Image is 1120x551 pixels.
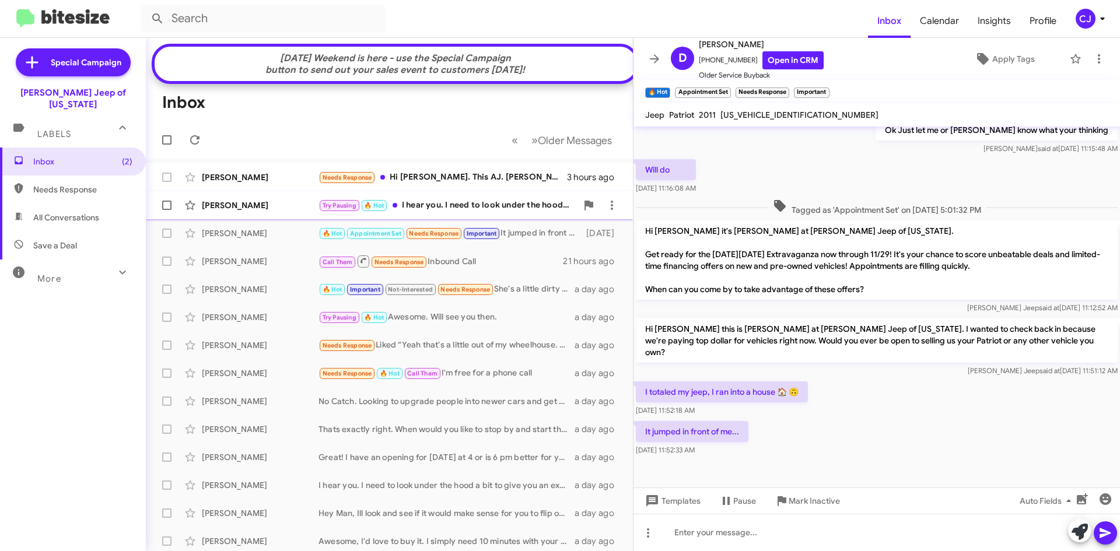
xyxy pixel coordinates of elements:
div: [PERSON_NAME] [202,283,318,295]
span: [DATE] 11:52:18 AM [636,406,695,415]
span: [PHONE_NUMBER] [699,51,824,69]
div: [PERSON_NAME] [202,367,318,379]
span: « [512,133,518,148]
div: CJ [1076,9,1095,29]
div: [PERSON_NAME] [202,339,318,351]
span: [PERSON_NAME] Jeep [DATE] 11:12:52 AM [967,303,1118,312]
span: 🔥 Hot [364,314,384,321]
div: No Catch. Looking to upgrade people into newer cars and get vehicles for my preowned lot. [318,395,575,407]
span: [DATE] 11:16:08 AM [636,184,696,192]
a: Inbox [868,4,911,38]
input: Search [141,5,386,33]
span: 🔥 Hot [380,370,400,377]
div: [PERSON_NAME] [202,395,318,407]
span: [PERSON_NAME] Jeep [DATE] 11:51:12 AM [968,366,1118,375]
span: Call Them [407,370,437,377]
span: Templates [643,490,701,511]
div: [PERSON_NAME] [202,227,318,239]
div: [PERSON_NAME] [202,171,318,183]
span: Needs Response [33,184,132,195]
h1: Inbox [162,93,205,112]
a: Calendar [911,4,968,38]
span: More [37,273,61,284]
span: Pause [733,490,756,511]
span: Save a Deal [33,240,77,251]
span: Mark Inactive [789,490,840,511]
span: Auto Fields [1020,490,1076,511]
a: Insights [968,4,1020,38]
span: [PERSON_NAME] [DATE] 11:15:48 AM [984,144,1118,153]
div: I'm free for a phone call [318,367,575,380]
span: Labels [37,129,71,139]
div: a day ago [575,311,624,323]
span: All Conversations [33,212,99,223]
a: Profile [1020,4,1066,38]
p: Ok Just let me or [PERSON_NAME] know what your thinking [876,120,1118,141]
button: Auto Fields [1010,490,1085,511]
div: Hey Man, Ill look and see if it would make sense for you to flip out of that one into another bad... [318,507,575,519]
span: Apply Tags [992,48,1035,69]
div: a day ago [575,395,624,407]
span: Needs Response [409,230,459,237]
button: Mark Inactive [765,490,849,511]
div: [PERSON_NAME] [202,423,318,435]
div: [PERSON_NAME] [202,199,318,211]
div: [PERSON_NAME] [202,311,318,323]
p: Hi [PERSON_NAME] this is [PERSON_NAME] at [PERSON_NAME] Jeep of [US_STATE]. I wanted to check bac... [636,318,1118,363]
span: [DATE] 11:52:33 AM [636,445,695,454]
span: D [678,49,687,68]
a: Open in CRM [762,51,824,69]
div: Great! I have an opening for [DATE] at 4 or is 6 pm better for you? [318,451,575,463]
div: Awesome, I'd love to buy it. I simply need 10 minutes with your vehicle to maximize your offer. A... [318,535,575,547]
span: said at [1038,144,1058,153]
p: Will do [636,159,696,180]
span: 2011 [699,110,716,120]
button: Previous [505,128,525,152]
span: said at [1039,366,1060,375]
div: Hi [PERSON_NAME]. This AJ. [PERSON_NAME]'s husband. I have brought the [DEMOGRAPHIC_DATA] in for ... [318,171,567,184]
span: Needs Response [374,258,424,266]
div: a day ago [575,367,624,379]
div: I hear you. I need to look under the hood a bit to give you an exact number. It's absolutely wort... [318,479,575,491]
span: Patriot [669,110,694,120]
div: [DATE] [580,227,624,239]
span: (2) [122,156,132,167]
small: Appointment Set [675,87,730,98]
span: Older Service Buyback [699,69,824,81]
span: Try Pausing [323,314,356,321]
small: 🔥 Hot [645,87,670,98]
button: CJ [1066,9,1107,29]
div: [PERSON_NAME] [202,451,318,463]
div: 3 hours ago [567,171,624,183]
nav: Page navigation example [505,128,619,152]
div: Liked “Yeah that's a little out of my wheelhouse. Feel free to reach out if I can help in the fut... [318,339,575,352]
span: said at [1039,303,1059,312]
span: Appointment Set [350,230,401,237]
span: Needs Response [440,286,490,293]
button: Pause [710,490,765,511]
div: a day ago [575,283,624,295]
span: Needs Response [323,370,372,377]
div: [PERSON_NAME] [202,255,318,267]
div: [PERSON_NAME] [202,535,318,547]
div: a day ago [575,479,624,491]
span: Special Campaign [51,57,121,68]
div: a day ago [575,339,624,351]
span: Inbox [33,156,132,167]
div: Inbound Call [318,254,563,269]
a: Special Campaign [16,48,131,76]
div: a day ago [575,451,624,463]
span: Not-Interested [388,286,433,293]
button: Apply Tags [944,48,1064,69]
span: Call Them [323,258,353,266]
p: I totaled my jeep, I ran into a house 🏠 🙃 [636,381,808,402]
div: a day ago [575,535,624,547]
span: Tagged as 'Appointment Set' on [DATE] 5:01:32 PM [768,199,986,216]
p: Hi [PERSON_NAME] it's [PERSON_NAME] at [PERSON_NAME] Jeep of [US_STATE]. Get ready for the [DATE]... [636,220,1118,300]
span: Important [467,230,497,237]
div: I hear you. I need to look under the hood a bit to give you an exact number. It's absolutely wort... [318,199,577,212]
span: 🔥 Hot [323,230,342,237]
span: [US_VEHICLE_IDENTIFICATION_NUMBER] [720,110,878,120]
